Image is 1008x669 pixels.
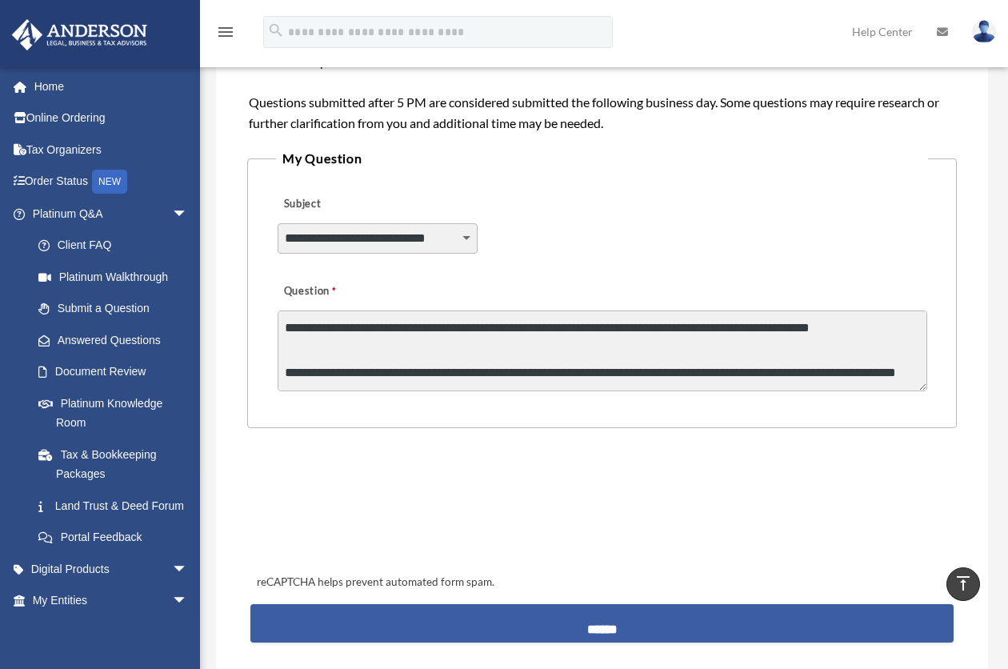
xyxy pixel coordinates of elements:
[22,261,212,293] a: Platinum Walkthrough
[252,478,495,540] iframe: reCAPTCHA
[267,22,285,39] i: search
[278,194,430,216] label: Subject
[22,522,212,554] a: Portal Feedback
[172,585,204,618] span: arrow_drop_down
[11,198,212,230] a: Platinum Q&Aarrow_drop_down
[22,356,212,388] a: Document Review
[954,574,973,593] i: vertical_align_top
[278,281,402,303] label: Question
[172,553,204,586] span: arrow_drop_down
[172,198,204,230] span: arrow_drop_down
[22,230,212,262] a: Client FAQ
[946,567,980,601] a: vertical_align_top
[11,553,212,585] a: Digital Productsarrow_drop_down
[11,166,212,198] a: Order StatusNEW
[972,20,996,43] img: User Pic
[92,170,127,194] div: NEW
[11,102,212,134] a: Online Ordering
[276,147,928,170] legend: My Question
[22,439,212,490] a: Tax & Bookkeeping Packages
[22,293,204,325] a: Submit a Question
[11,134,212,166] a: Tax Organizers
[22,387,212,439] a: Platinum Knowledge Room
[7,19,152,50] img: Anderson Advisors Platinum Portal
[11,585,212,617] a: My Entitiesarrow_drop_down
[11,70,212,102] a: Home
[216,22,235,42] i: menu
[22,324,212,356] a: Answered Questions
[250,573,954,592] div: reCAPTCHA helps prevent automated form spam.
[216,28,235,42] a: menu
[22,490,212,522] a: Land Trust & Deed Forum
